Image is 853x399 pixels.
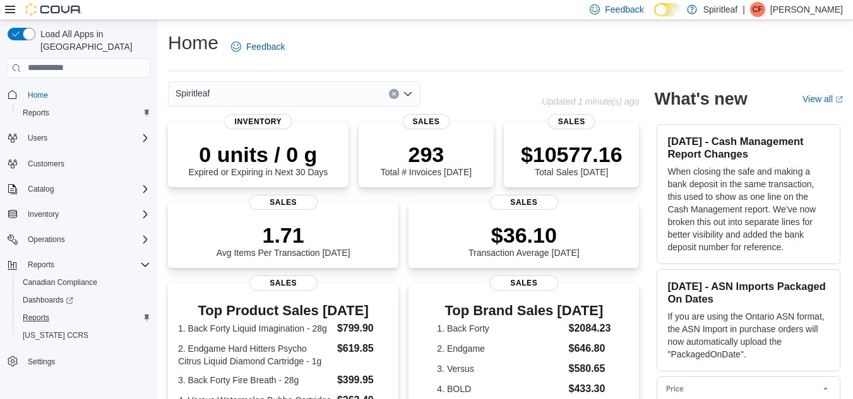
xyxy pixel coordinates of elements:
[3,205,155,223] button: Inventory
[18,310,54,325] a: Reports
[23,232,70,247] button: Operations
[437,303,611,318] h3: Top Brand Sales [DATE]
[569,381,611,396] dd: $433.30
[23,207,150,222] span: Inventory
[835,96,843,103] svg: External link
[654,89,747,109] h2: What's new
[13,291,155,309] a: Dashboards
[23,257,59,272] button: Reports
[750,2,765,17] div: Chelsea F
[249,195,318,210] span: Sales
[23,108,49,118] span: Reports
[3,129,155,147] button: Users
[337,373,388,388] dd: $399.95
[23,182,59,197] button: Catalog
[23,277,97,287] span: Canadian Compliance
[18,275,150,290] span: Canadian Compliance
[246,40,285,53] span: Feedback
[3,231,155,248] button: Operations
[437,342,563,355] dt: 2. Endgame
[176,86,210,101] span: Spiritleaf
[18,275,102,290] a: Canadian Compliance
[23,156,69,171] a: Customers
[667,135,830,160] h3: [DATE] - Cash Management Report Changes
[28,90,48,100] span: Home
[178,374,332,386] dt: 3. Back Forty Fire Breath - 28g
[569,321,611,336] dd: $2084.23
[28,234,65,245] span: Operations
[28,357,55,367] span: Settings
[569,341,611,356] dd: $646.80
[18,292,150,308] span: Dashboards
[178,322,332,335] dt: 1. Back Forty Liquid Imagination - 28g
[667,310,830,361] p: If you are using the Ontario ASN format, the ASN Import in purchase orders will now automatically...
[437,383,563,395] dt: 4. BOLD
[468,223,580,248] p: $36.10
[225,114,292,129] span: Inventory
[28,260,54,270] span: Reports
[28,159,64,169] span: Customers
[23,130,52,146] button: Users
[23,313,49,323] span: Reports
[802,94,843,104] a: View allExternal link
[381,142,472,167] p: 293
[23,130,150,146] span: Users
[437,362,563,375] dt: 3. Versus
[35,28,150,53] span: Load All Apps in [GEOGRAPHIC_DATA]
[389,89,399,99] button: Clear input
[18,310,150,325] span: Reports
[217,223,350,258] div: Avg Items Per Transaction [DATE]
[168,30,218,55] h1: Home
[605,3,643,16] span: Feedback
[28,209,59,219] span: Inventory
[188,142,328,167] p: 0 units / 0 g
[249,275,318,291] span: Sales
[437,322,563,335] dt: 1. Back Forty
[489,195,559,210] span: Sales
[337,321,388,336] dd: $799.90
[489,275,559,291] span: Sales
[18,105,150,120] span: Reports
[188,142,328,177] div: Expired or Expiring in Next 30 Days
[468,223,580,258] div: Transaction Average [DATE]
[403,89,413,99] button: Open list of options
[23,182,150,197] span: Catalog
[23,156,150,171] span: Customers
[178,303,388,318] h3: Top Product Sales [DATE]
[217,223,350,248] p: 1.71
[23,232,150,247] span: Operations
[23,353,150,369] span: Settings
[569,361,611,376] dd: $580.65
[18,105,54,120] a: Reports
[381,142,472,177] div: Total # Invoices [DATE]
[13,104,155,122] button: Reports
[18,292,78,308] a: Dashboards
[28,184,54,194] span: Catalog
[743,2,745,17] p: |
[337,341,388,356] dd: $619.85
[3,154,155,173] button: Customers
[23,207,64,222] button: Inventory
[13,274,155,291] button: Canadian Compliance
[23,295,73,305] span: Dashboards
[3,352,155,370] button: Settings
[402,114,450,129] span: Sales
[23,330,88,340] span: [US_STATE] CCRS
[521,142,623,177] div: Total Sales [DATE]
[667,280,830,305] h3: [DATE] - ASN Imports Packaged On Dates
[18,328,93,343] a: [US_STATE] CCRS
[13,309,155,327] button: Reports
[23,257,150,272] span: Reports
[3,86,155,104] button: Home
[23,354,60,369] a: Settings
[23,87,150,103] span: Home
[667,165,830,253] p: When closing the safe and making a bank deposit in the same transaction, this used to show as one...
[13,327,155,344] button: [US_STATE] CCRS
[753,2,763,17] span: CF
[542,96,639,107] p: Updated 1 minute(s) ago
[226,34,290,59] a: Feedback
[3,256,155,274] button: Reports
[23,88,53,103] a: Home
[703,2,737,17] p: Spiritleaf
